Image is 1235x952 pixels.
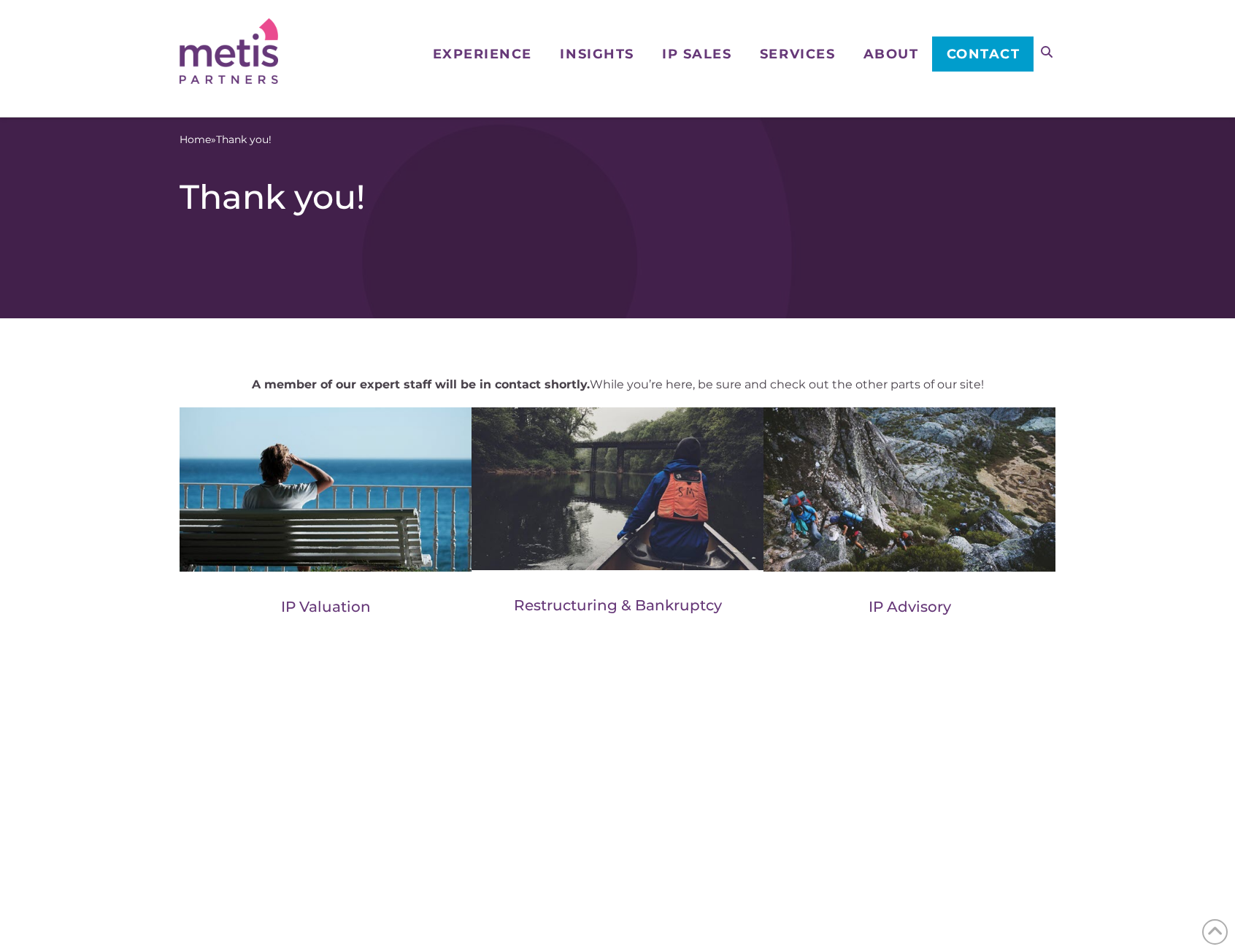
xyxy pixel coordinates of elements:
[760,47,835,61] span: Services
[947,47,1020,61] span: Contact
[514,596,722,614] a: Restructuring & Bankruptcy
[869,598,951,615] a: IP Advisory
[252,377,590,391] strong: A member of our expert staff will be in contact shortly.
[281,598,371,615] a: IP Valuation
[863,47,919,61] span: About
[180,177,1055,218] h1: Thank you!
[932,37,1034,72] a: Contact
[180,132,272,147] span: »
[662,47,731,61] span: IP Sales
[216,132,272,147] span: Thank you!
[180,18,278,84] img: Metis Partners
[433,47,532,61] span: Experience
[180,132,211,147] a: Home
[1202,919,1228,945] span: Back to Top
[560,47,634,61] span: Insights
[180,377,1055,392] p: While you’re here, be sure and check out the other parts of our site!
